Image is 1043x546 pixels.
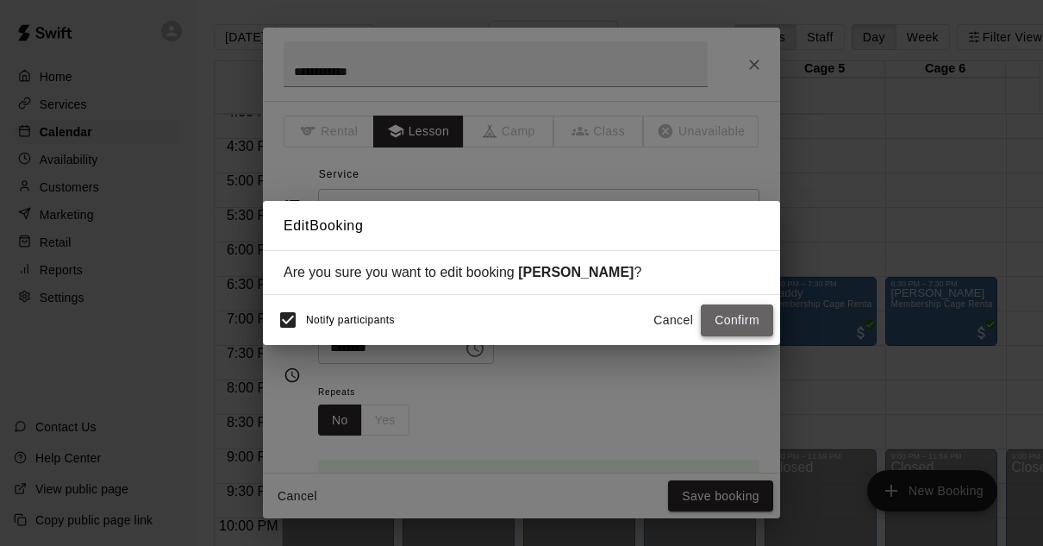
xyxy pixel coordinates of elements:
[284,265,759,280] div: Are you sure you want to edit booking ?
[646,304,701,336] button: Cancel
[518,265,634,279] strong: [PERSON_NAME]
[701,304,773,336] button: Confirm
[263,201,780,251] h2: Edit Booking
[306,315,395,327] span: Notify participants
